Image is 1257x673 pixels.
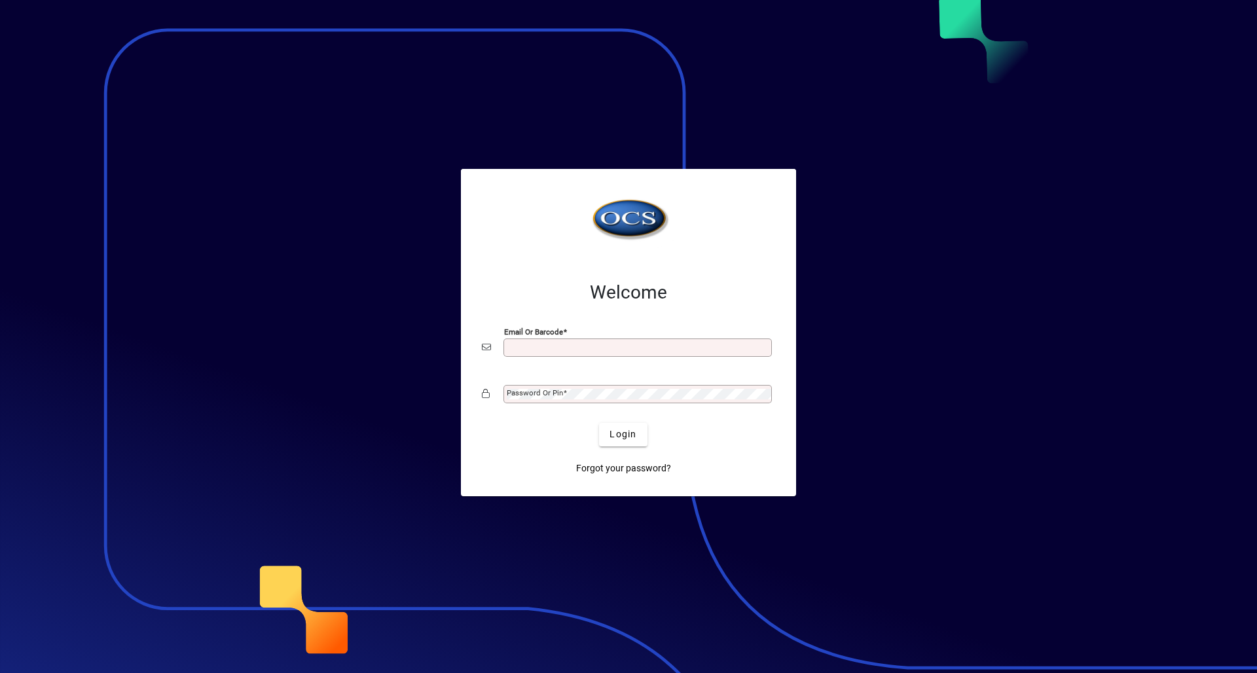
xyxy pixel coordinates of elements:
[507,388,563,397] mat-label: Password or Pin
[504,327,563,336] mat-label: Email or Barcode
[599,423,647,446] button: Login
[576,462,671,475] span: Forgot your password?
[571,457,676,481] a: Forgot your password?
[482,282,775,304] h2: Welcome
[610,427,636,441] span: Login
